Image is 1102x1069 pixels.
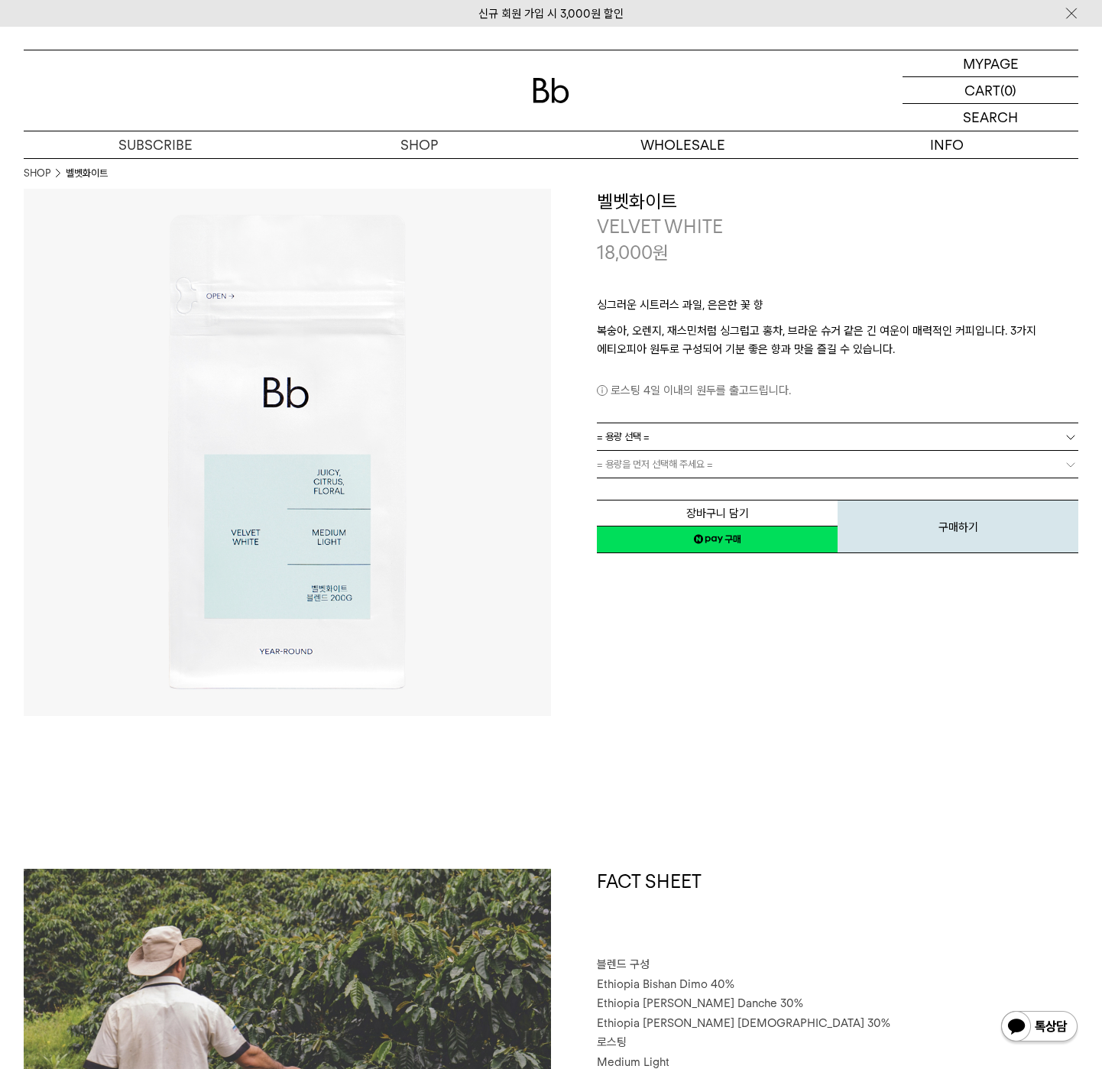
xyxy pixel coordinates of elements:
a: CART (0) [903,77,1078,104]
img: 벨벳화이트 [24,189,551,716]
span: Ethiopia [PERSON_NAME] Danche 30% [597,996,803,1010]
a: 신규 회원 가입 시 3,000원 할인 [478,7,624,21]
p: INFO [815,131,1078,158]
p: 로스팅 4일 이내의 원두를 출고드립니다. [597,381,1078,400]
a: SHOP [287,131,551,158]
a: 새창 [597,526,838,553]
span: = 용량 선택 = [597,423,650,450]
a: SHOP [24,166,50,181]
p: 싱그러운 시트러스 과일, 은은한 꽃 향 [597,296,1078,322]
img: 카카오톡 채널 1:1 채팅 버튼 [1000,1009,1079,1046]
span: Ethiopia Bishan Dimo 40% [597,977,734,991]
p: 복숭아, 오렌지, 재스민처럼 싱그럽고 홍차, 브라운 슈거 같은 긴 여운이 매력적인 커피입니다. 3가지 에티오피아 원두로 구성되어 기분 좋은 향과 맛을 즐길 수 있습니다. [597,322,1078,358]
p: MYPAGE [963,50,1019,76]
img: 로고 [533,78,569,103]
span: Medium Light [597,1055,669,1069]
p: WHOLESALE [551,131,815,158]
button: 구매하기 [838,500,1078,553]
button: 장바구니 담기 [597,500,838,526]
p: SEARCH [963,104,1018,131]
h1: FACT SHEET [597,869,1078,956]
h3: 벨벳화이트 [597,189,1078,215]
li: 벨벳화이트 [66,166,108,181]
span: Ethiopia [PERSON_NAME] [DEMOGRAPHIC_DATA] 30% [597,1016,890,1030]
span: = 용량을 먼저 선택해 주세요 = [597,451,713,478]
p: 18,000 [597,240,669,266]
span: 로스팅 [597,1035,627,1049]
p: VELVET WHITE [597,214,1078,240]
p: CART [964,77,1000,103]
span: 블렌드 구성 [597,957,650,971]
span: 원 [653,241,669,264]
p: (0) [1000,77,1016,103]
a: SUBSCRIBE [24,131,287,158]
a: MYPAGE [903,50,1078,77]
